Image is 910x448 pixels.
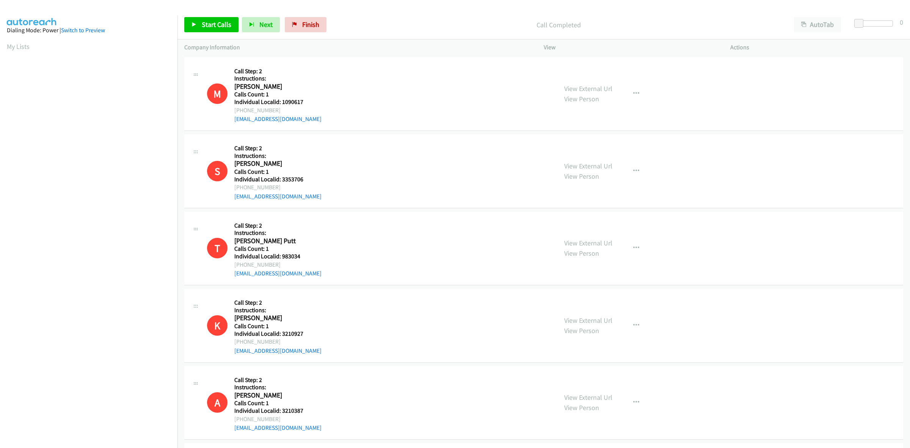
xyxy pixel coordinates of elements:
[234,183,322,192] div: [PHONE_NUMBER]
[564,172,599,181] a: View Person
[234,260,322,269] div: [PHONE_NUMBER]
[207,392,227,413] div: This number is on the do not call list
[900,17,903,27] div: 0
[207,161,227,181] div: This number is on the do not call list
[234,322,322,330] h5: Calls Count: 1
[234,347,322,354] a: [EMAIL_ADDRESS][DOMAIN_NAME]
[207,83,227,104] h1: M
[234,314,314,322] h2: [PERSON_NAME]
[544,43,717,52] p: View
[730,43,903,52] p: Actions
[564,162,612,170] a: View External Url
[207,83,227,104] div: This number is on the do not call list
[202,20,231,29] span: Start Calls
[888,194,910,254] iframe: Resource Center
[234,168,322,176] h5: Calls Count: 1
[207,315,227,336] div: This number is on the do not call list
[234,253,322,260] h5: Individual Localid: 983034
[234,115,322,123] a: [EMAIL_ADDRESS][DOMAIN_NAME]
[234,330,322,338] h5: Individual Localid: 3210927
[7,58,177,419] iframe: Dialpad
[234,307,322,314] h5: Instructions:
[207,238,227,258] h1: T
[234,299,322,307] h5: Call Step: 2
[242,17,280,32] button: Next
[564,393,612,402] a: View External Url
[207,392,227,413] h1: A
[234,82,314,91] h2: [PERSON_NAME]
[234,68,322,75] h5: Call Step: 2
[858,20,893,27] div: Delay between calls (in seconds)
[234,376,322,384] h5: Call Step: 2
[564,239,612,247] a: View External Url
[207,315,227,336] h1: K
[234,176,322,183] h5: Individual Localid: 3353706
[184,43,530,52] p: Company Information
[794,17,841,32] button: AutoTab
[234,193,322,200] a: [EMAIL_ADDRESS][DOMAIN_NAME]
[234,415,322,424] div: [PHONE_NUMBER]
[7,26,171,35] div: Dialing Mode: Power |
[564,403,599,412] a: View Person
[564,84,612,93] a: View External Url
[7,42,30,51] a: My Lists
[234,222,322,230] h5: Call Step: 2
[234,152,322,160] h5: Instructions:
[234,98,322,106] h5: Individual Localid: 1090617
[61,27,105,34] a: Switch to Preview
[564,326,599,335] a: View Person
[184,17,238,32] a: Start Calls
[207,161,227,181] h1: S
[234,384,322,391] h5: Instructions:
[302,20,319,29] span: Finish
[234,159,314,168] h2: [PERSON_NAME]
[564,316,612,325] a: View External Url
[234,270,322,277] a: [EMAIL_ADDRESS][DOMAIN_NAME]
[337,20,780,30] p: Call Completed
[234,407,322,415] h5: Individual Localid: 3210387
[234,75,322,82] h5: Instructions:
[234,229,322,237] h5: Instructions:
[285,17,326,32] a: Finish
[259,20,273,29] span: Next
[234,391,314,400] h2: [PERSON_NAME]
[234,245,322,253] h5: Calls Count: 1
[564,249,599,258] a: View Person
[234,145,322,152] h5: Call Step: 2
[234,337,322,346] div: [PHONE_NUMBER]
[564,94,599,103] a: View Person
[234,399,322,407] h5: Calls Count: 1
[207,238,227,258] div: This number is on the do not call list
[234,106,322,115] div: [PHONE_NUMBER]
[234,91,322,98] h5: Calls Count: 1
[234,424,322,431] a: [EMAIL_ADDRESS][DOMAIN_NAME]
[234,237,314,245] h2: [PERSON_NAME] Putt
